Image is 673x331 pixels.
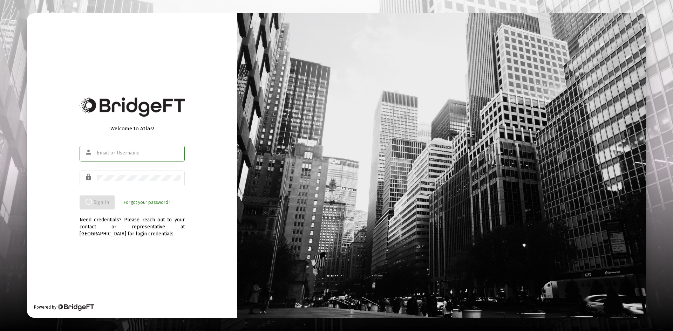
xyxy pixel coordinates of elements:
[80,125,185,132] div: Welcome to Atlas!
[80,195,115,209] button: Sign In
[85,148,93,157] mat-icon: person
[85,199,109,205] span: Sign In
[34,304,94,311] div: Powered by
[85,173,93,181] mat-icon: lock
[97,150,181,156] input: Email or Username
[80,97,185,117] img: Bridge Financial Technology Logo
[57,304,94,311] img: Bridge Financial Technology Logo
[80,209,185,237] div: Need credentials? Please reach out to your contact or representative at [GEOGRAPHIC_DATA] for log...
[124,199,170,206] a: Forgot your password?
